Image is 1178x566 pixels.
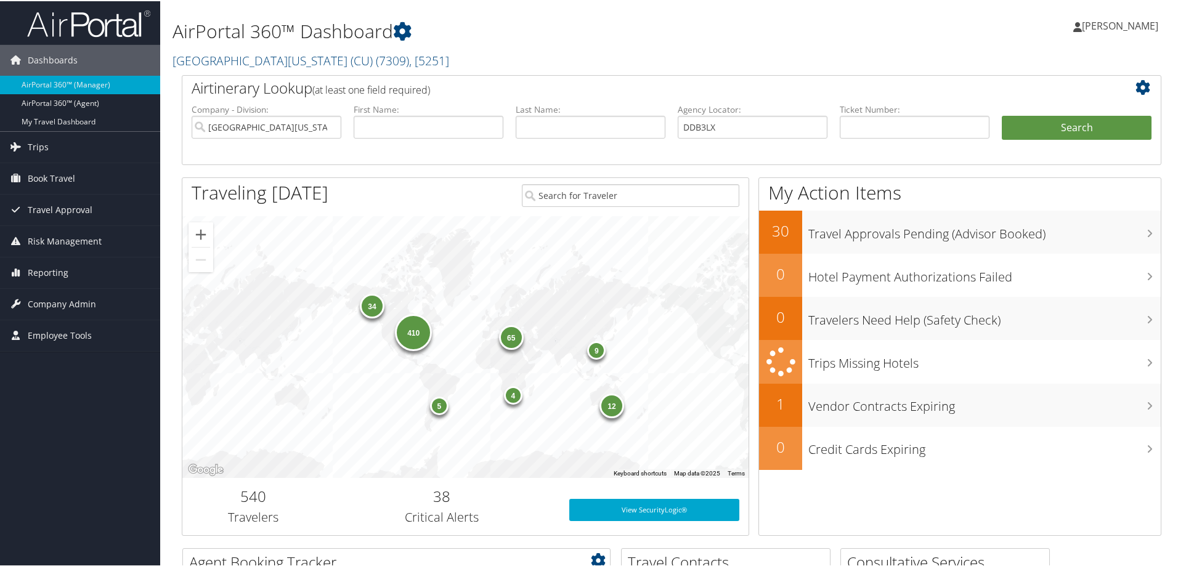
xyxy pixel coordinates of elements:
[28,319,92,350] span: Employee Tools
[1002,115,1152,139] button: Search
[185,461,226,477] a: Open this area in Google Maps (opens a new window)
[189,246,213,271] button: Zoom out
[28,131,49,161] span: Trips
[409,51,449,68] span: , [ 5251 ]
[504,385,522,403] div: 4
[522,183,739,206] input: Search for Traveler
[192,485,315,506] h2: 540
[173,17,838,43] h1: AirPortal 360™ Dashboard
[192,507,315,525] h3: Travelers
[759,179,1161,204] h1: My Action Items
[808,304,1161,328] h3: Travelers Need Help (Safety Check)
[759,435,802,456] h2: 0
[189,221,213,246] button: Zoom in
[759,219,802,240] h2: 30
[614,468,667,477] button: Keyboard shortcuts
[759,209,1161,253] a: 30Travel Approvals Pending (Advisor Booked)
[759,262,802,283] h2: 0
[28,288,96,318] span: Company Admin
[192,76,1070,97] h2: Airtinerary Lookup
[376,51,409,68] span: ( 7309 )
[759,382,1161,426] a: 1Vendor Contracts Expiring
[360,292,384,317] div: 34
[759,426,1161,469] a: 0Credit Cards Expiring
[28,193,92,224] span: Travel Approval
[808,390,1161,414] h3: Vendor Contracts Expiring
[678,102,827,115] label: Agency Locator:
[674,469,720,475] span: Map data ©2025
[28,225,102,256] span: Risk Management
[808,261,1161,285] h3: Hotel Payment Authorizations Failed
[192,179,328,204] h1: Traveling [DATE]
[759,253,1161,296] a: 0Hotel Payment Authorizations Failed
[28,256,68,287] span: Reporting
[498,323,523,348] div: 65
[599,392,624,417] div: 12
[759,392,802,413] h2: 1
[759,296,1161,339] a: 0Travelers Need Help (Safety Check)
[312,82,430,95] span: (at least one field required)
[759,339,1161,382] a: Trips Missing Hotels
[395,313,432,350] div: 410
[354,102,503,115] label: First Name:
[192,102,341,115] label: Company - Division:
[173,51,449,68] a: [GEOGRAPHIC_DATA][US_STATE] (CU)
[333,485,551,506] h2: 38
[840,102,989,115] label: Ticket Number:
[587,340,606,358] div: 9
[429,395,448,414] div: 5
[28,162,75,193] span: Book Travel
[569,498,739,520] a: View SecurityLogic®
[333,507,551,525] h3: Critical Alerts
[808,347,1161,371] h3: Trips Missing Hotels
[728,469,745,475] a: Terms (opens in new tab)
[1082,18,1158,31] span: [PERSON_NAME]
[516,102,665,115] label: Last Name:
[27,8,150,37] img: airportal-logo.png
[28,44,78,75] span: Dashboards
[185,461,226,477] img: Google
[808,218,1161,241] h3: Travel Approvals Pending (Advisor Booked)
[759,305,802,326] h2: 0
[1073,6,1171,43] a: [PERSON_NAME]
[808,434,1161,457] h3: Credit Cards Expiring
